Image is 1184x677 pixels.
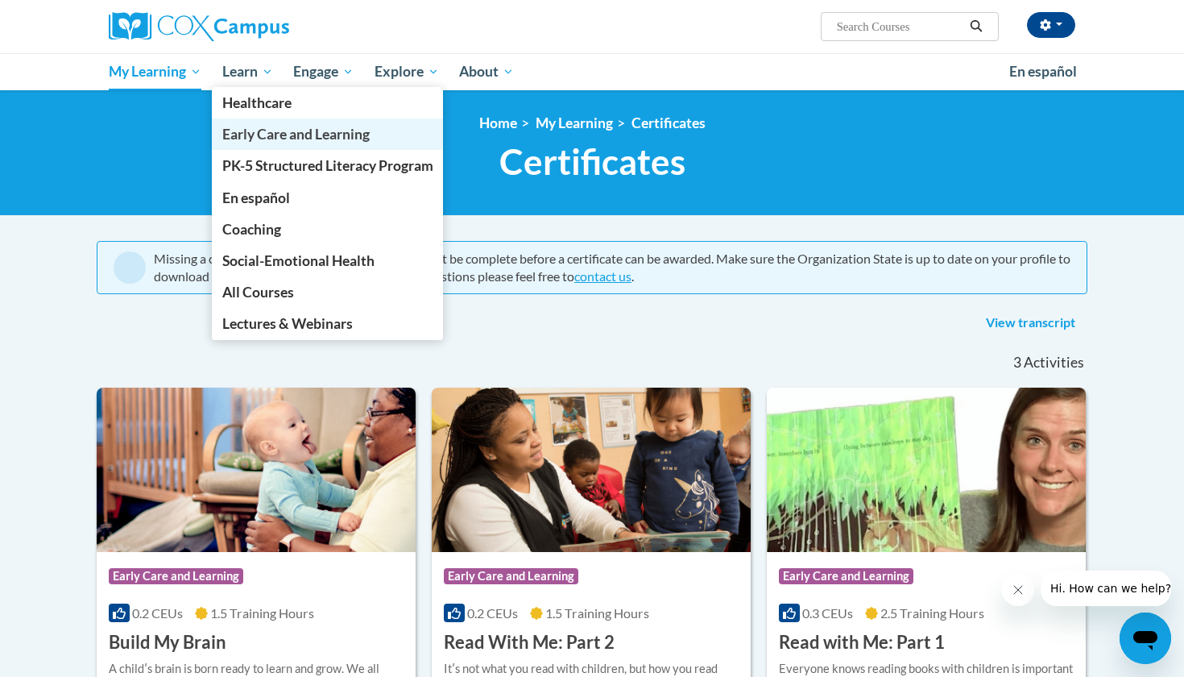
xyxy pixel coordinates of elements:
[212,182,444,214] a: En español
[212,214,444,245] a: Coaching
[574,268,631,284] a: contact us
[545,605,649,621] span: 1.5 Training Hours
[767,388,1086,552] img: Course Logo
[98,53,212,90] a: My Learning
[109,12,289,41] img: Cox Campus
[880,605,984,621] span: 2.5 Training Hours
[444,630,615,655] h3: Read With Me: Part 2
[109,568,243,584] span: Early Care and Learning
[283,53,364,90] a: Engage
[1041,571,1171,606] iframe: Message from company
[109,630,226,655] h3: Build My Brain
[964,17,988,36] button: Search
[449,53,525,90] a: About
[97,388,416,552] img: Course Logo
[1120,613,1171,664] iframe: Button to launch messaging window
[222,94,292,111] span: Healthcare
[459,62,514,81] span: About
[1027,12,1075,38] button: Account Settings
[222,284,294,301] span: All Courses
[999,55,1087,89] a: En español
[222,126,370,143] span: Early Care and Learning
[499,140,685,183] span: Certificates
[779,568,913,584] span: Early Care and Learning
[212,118,444,150] a: Early Care and Learning
[154,250,1070,285] div: Missing a certificate? All lessons within a course must be complete before a certificate can be a...
[212,53,284,90] a: Learn
[132,605,183,621] span: 0.2 CEUs
[210,605,314,621] span: 1.5 Training Hours
[432,388,751,552] img: Course Logo
[802,605,853,621] span: 0.3 CEUs
[222,315,353,332] span: Lectures & Webinars
[974,310,1087,336] a: View transcript
[109,12,415,41] a: Cox Campus
[1002,574,1034,606] iframe: Close message
[1024,354,1084,372] span: Activities
[631,114,706,131] a: Certificates
[835,17,964,36] input: Search Courses
[222,189,290,206] span: En español
[109,62,201,81] span: My Learning
[212,308,444,339] a: Lectures & Webinars
[444,568,578,584] span: Early Care and Learning
[85,53,1099,90] div: Main menu
[536,114,613,131] a: My Learning
[222,62,273,81] span: Learn
[467,605,518,621] span: 0.2 CEUs
[212,245,444,276] a: Social-Emotional Health
[479,114,517,131] a: Home
[222,221,281,238] span: Coaching
[222,157,433,174] span: PK-5 Structured Literacy Program
[375,62,439,81] span: Explore
[1009,63,1077,80] span: En español
[779,630,945,655] h3: Read with Me: Part 1
[222,252,375,269] span: Social-Emotional Health
[212,87,444,118] a: Healthcare
[1013,354,1021,372] span: 3
[212,276,444,308] a: All Courses
[293,62,354,81] span: Engage
[364,53,449,90] a: Explore
[212,150,444,181] a: PK-5 Structured Literacy Program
